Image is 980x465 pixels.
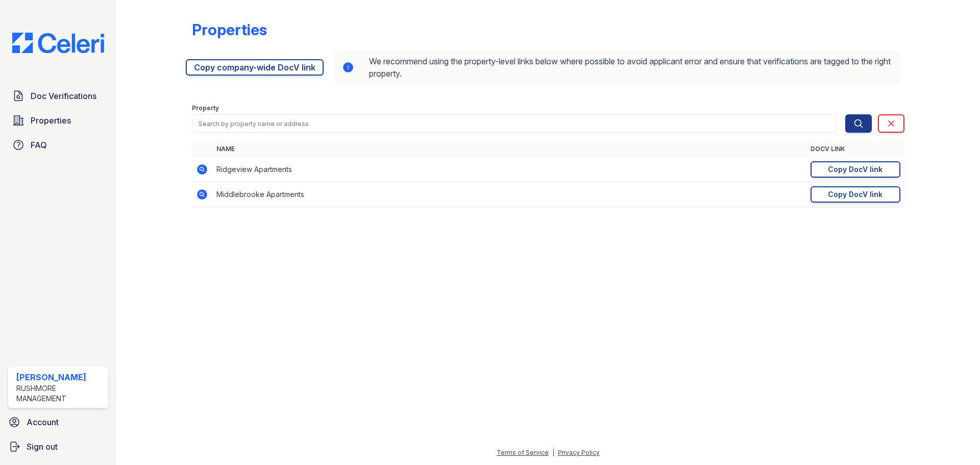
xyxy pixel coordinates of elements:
div: [PERSON_NAME] [16,371,104,383]
th: Name [212,141,806,157]
input: Search by property name or address [192,114,837,133]
a: Sign out [4,436,112,457]
div: Copy DocV link [828,164,883,175]
a: Account [4,412,112,432]
span: Properties [31,114,71,127]
a: Terms of Service [497,449,549,456]
div: | [552,449,554,456]
div: Copy DocV link [828,189,883,200]
td: Middlebrooke Apartments [212,182,806,207]
span: Sign out [27,440,58,453]
div: We recommend using the property-level links below where possible to avoid applicant error and ens... [334,51,900,84]
a: Privacy Policy [558,449,600,456]
a: Copy DocV link [811,186,900,203]
label: Property [192,104,219,112]
div: Rushmore Management [16,383,104,404]
a: Copy company-wide DocV link [186,59,324,76]
a: FAQ [8,135,108,155]
div: Properties [192,20,267,39]
td: Ridgeview Apartments [212,157,806,182]
img: CE_Logo_Blue-a8612792a0a2168367f1c8372b55b34899dd931a85d93a1a3d3e32e68fde9ad4.png [4,33,112,53]
span: FAQ [31,139,47,151]
th: DocV Link [806,141,904,157]
span: Account [27,416,59,428]
a: Properties [8,110,108,131]
span: Doc Verifications [31,90,96,102]
a: Copy DocV link [811,161,900,178]
a: Doc Verifications [8,86,108,106]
